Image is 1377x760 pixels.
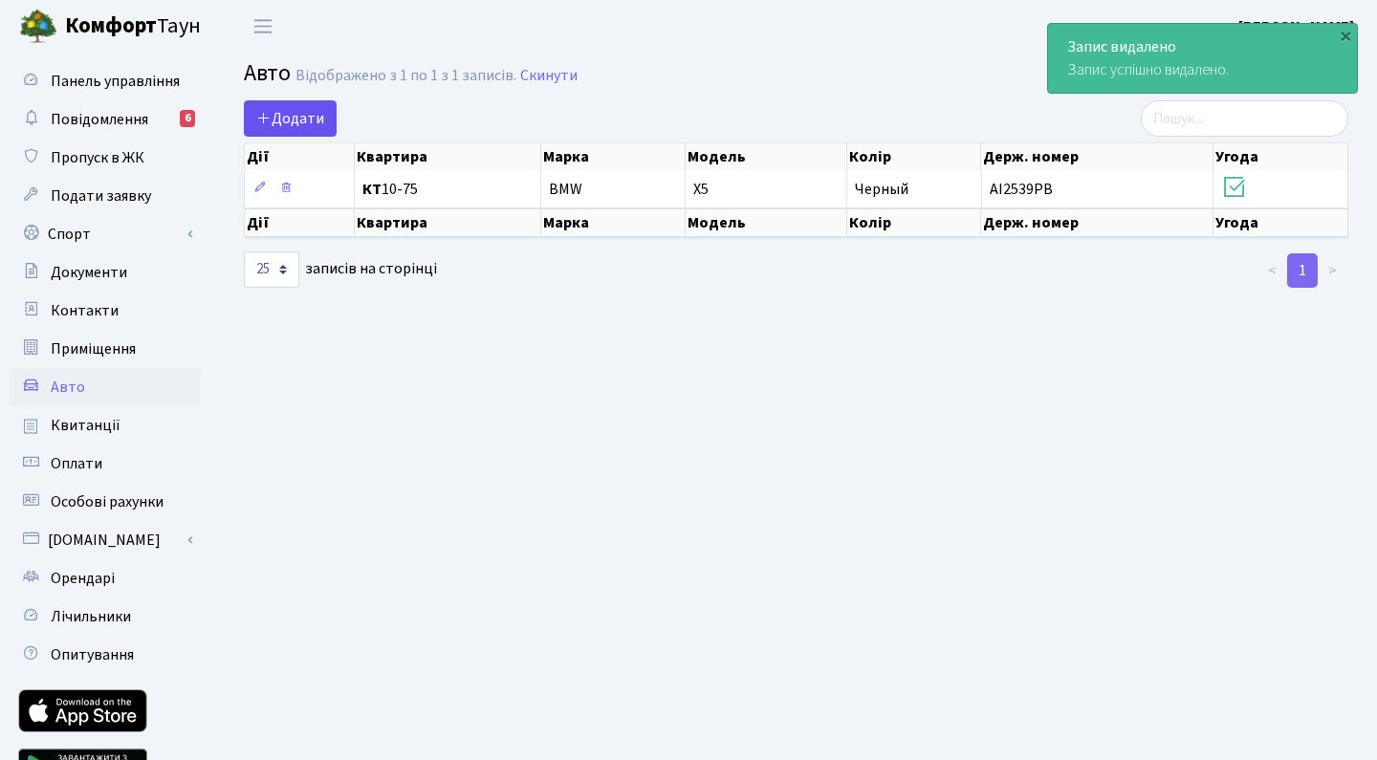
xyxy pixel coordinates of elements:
[10,636,201,674] a: Опитування
[1238,15,1354,38] a: [PERSON_NAME]
[239,11,287,42] button: Переключити навігацію
[10,292,201,330] a: Контакти
[295,67,516,85] div: Відображено з 1 по 1 з 1 записів.
[10,559,201,597] a: Орендарі
[51,415,120,436] span: Квитанції
[693,179,709,200] span: X5
[244,251,437,288] label: записів на сторінці
[981,143,1213,170] th: Держ. номер
[10,139,201,177] a: Пропуск в ЖК
[362,182,533,197] span: 10-75
[10,253,201,292] a: Документи
[51,568,115,589] span: Орендарі
[51,185,151,206] span: Подати заявку
[245,143,355,170] th: Дії
[51,147,144,168] span: Пропуск в ЖК
[10,100,201,139] a: Повідомлення6
[10,368,201,406] a: Авто
[10,445,201,483] a: Оплати
[65,11,157,41] b: Комфорт
[51,262,127,283] span: Документи
[256,108,324,129] span: Додати
[10,521,201,559] a: [DOMAIN_NAME]
[1067,36,1176,57] strong: Запис видалено
[520,67,578,85] a: Скинути
[10,406,201,445] a: Квитанції
[847,208,981,237] th: Колір
[10,215,201,253] a: Спорт
[549,179,582,200] span: BMW
[51,606,131,627] span: Лічильники
[541,208,686,237] th: Марка
[686,208,847,237] th: Модель
[10,177,201,215] a: Подати заявку
[51,71,180,92] span: Панель управління
[244,251,299,288] select: записів на сторінці
[19,8,57,46] img: logo.png
[180,110,195,127] div: 6
[686,143,847,170] th: Модель
[51,300,119,321] span: Контакти
[51,644,134,665] span: Опитування
[355,208,541,237] th: Квартира
[1141,100,1348,137] input: Пошук...
[10,330,201,368] a: Приміщення
[981,208,1213,237] th: Держ. номер
[51,109,148,130] span: Повідомлення
[1213,208,1348,237] th: Угода
[245,208,355,237] th: Дії
[51,338,136,359] span: Приміщення
[51,377,85,398] span: Авто
[244,56,291,90] span: Авто
[51,453,102,474] span: Оплати
[51,491,164,512] span: Особові рахунки
[1238,16,1354,37] b: [PERSON_NAME]
[355,143,541,170] th: Квартира
[855,179,908,200] span: Черный
[1287,253,1318,288] a: 1
[10,483,201,521] a: Особові рахунки
[362,179,382,200] b: КТ
[1336,26,1355,45] div: ×
[541,143,686,170] th: Марка
[1048,24,1357,93] div: Запис успішно видалено.
[244,100,337,137] a: Додати
[65,11,201,43] span: Таун
[1213,143,1348,170] th: Угода
[990,179,1053,200] span: AI2539PB
[10,597,201,636] a: Лічильники
[10,62,201,100] a: Панель управління
[847,143,981,170] th: Колір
